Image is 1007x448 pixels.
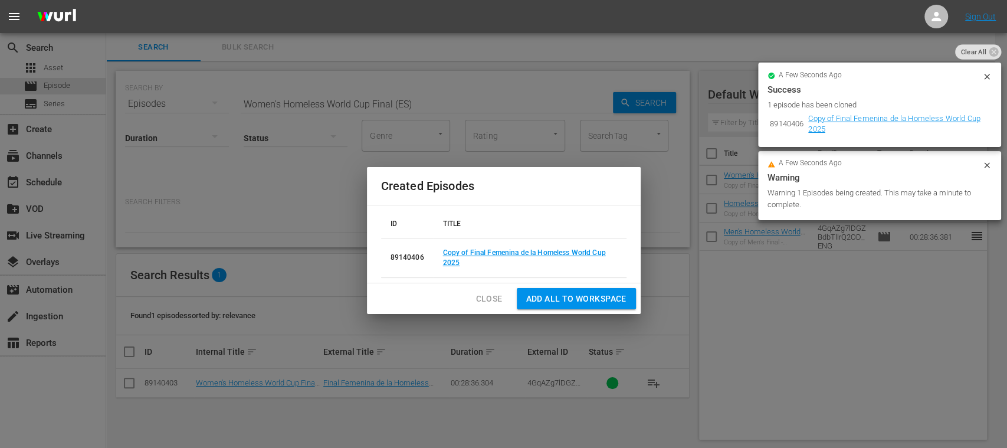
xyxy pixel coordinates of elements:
[808,114,980,134] a: Copy of Final Femenina de la Homeless World Cup 2025
[965,12,996,21] a: Sign Out
[476,292,503,306] span: Close
[381,238,434,277] td: 89140406
[767,111,806,138] td: 89140406
[526,292,626,306] span: Add all to Workspace
[28,3,85,31] img: ans4CAIJ8jUAAAAAAAAAAAAAAAAAAAAAAAAgQb4GAAAAAAAAAAAAAAAAAAAAAAAAJMjXAAAAAAAAAAAAAAAAAAAAAAAAgAT5G...
[779,71,842,80] span: a few seconds ago
[434,210,626,238] th: TITLE
[767,99,979,111] div: 1 episode has been cloned
[443,248,606,267] a: Copy of Final Femenina de la Homeless World Cup 2025
[381,210,434,238] th: ID
[517,288,636,310] button: Add all to Workspace
[381,176,626,195] h2: Created Episodes
[779,159,842,168] span: a few seconds ago
[767,171,992,185] div: Warning
[767,83,992,97] div: Success
[955,44,992,60] span: Clear All
[7,9,21,24] span: menu
[467,288,512,310] button: Close
[767,187,979,211] div: Warning 1 Episodes being created. This may take a minute to complete.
